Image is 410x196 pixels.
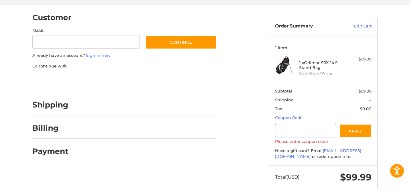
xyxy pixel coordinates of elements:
[275,45,372,50] h3: 1 Item
[31,75,76,86] iframe: PayPal-paypal
[86,53,111,58] a: Sign in now
[32,63,216,69] p: Or continue with
[275,148,372,160] div: Have a gift card? Email for redemption info.
[360,106,372,111] span: $0.00
[340,172,372,183] span: $99.99
[299,71,346,76] li: Color Black / White
[275,89,292,93] span: Subtotal
[32,53,216,59] p: Already have an account?
[32,13,71,22] h2: Customer
[360,180,410,196] iframe: Google Customer Reviews
[32,123,68,133] h2: Billing
[146,35,216,49] button: Continue
[32,147,68,156] h2: Payment
[275,139,372,144] label: Please enter coupon code
[275,124,336,138] input: Gift Certificate or Coupon Code
[275,115,303,120] a: Coupon Code
[358,89,372,93] span: $99.99
[299,60,346,70] h4: 1 x Orlimar SRX 14.9 Stand Bag
[275,106,282,111] span: Tax
[347,56,372,62] div: $99.99
[339,124,372,138] button: Apply
[32,28,140,34] label: Email
[341,23,372,29] a: Edit Cart
[275,23,341,29] h3: Order Summary
[32,100,68,110] h2: Shipping
[275,97,294,102] span: Shipping
[275,174,299,180] span: Total (USD)
[134,75,180,86] iframe: PayPal-venmo
[82,75,128,86] iframe: PayPal-paylater
[368,97,372,102] span: --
